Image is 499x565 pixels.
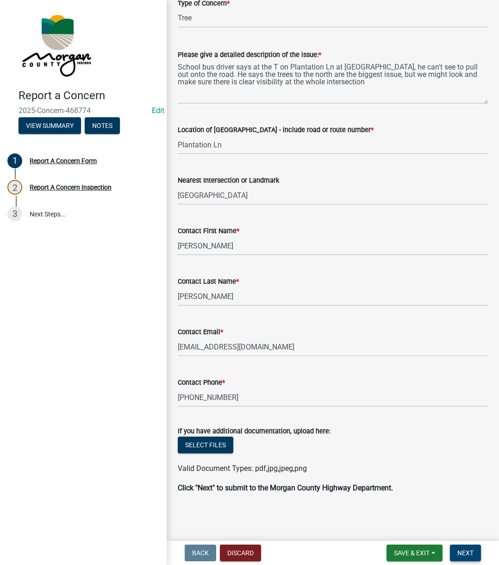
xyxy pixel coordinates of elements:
[178,0,230,7] label: Type of Concern
[178,279,239,285] label: Contact Last Name
[152,106,164,115] a: Edit
[450,545,481,561] button: Next
[19,122,81,130] wm-modal-confirm: Summary
[192,549,209,557] span: Back
[387,545,443,561] button: Save & Exit
[178,483,393,492] strong: Click "Next" to submit to the Morgan County Highway Department.
[178,178,279,184] label: Nearest Intersection or Landmark
[19,10,93,79] img: Morgan County, Indiana
[178,127,374,133] label: Location of [GEOGRAPHIC_DATA] - include road or route number
[394,549,430,557] span: Save & Exit
[19,89,159,102] h4: Report a Concern
[178,52,321,58] label: Please give a detailed description of the issue:
[19,106,148,115] span: 2025-Concern-468774
[185,545,216,561] button: Back
[178,380,225,386] label: Contact Phone
[178,428,331,435] label: If you have additional documentation, upload here:
[30,158,97,164] div: Report A Concern Form
[220,545,261,561] button: Discard
[85,122,120,130] wm-modal-confirm: Notes
[7,153,22,168] div: 1
[178,464,307,473] span: Valid Document Types: pdf,jpg,jpeg,png
[85,117,120,134] button: Notes
[457,549,474,557] span: Next
[30,184,112,190] div: Report A Concern Inspection
[178,329,223,336] label: Contact Email
[178,228,239,235] label: Contact First Name
[152,106,164,115] wm-modal-confirm: Edit Application Number
[7,207,22,222] div: 3
[19,117,81,134] button: View Summary
[7,180,22,195] div: 2
[178,437,233,453] button: Select files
